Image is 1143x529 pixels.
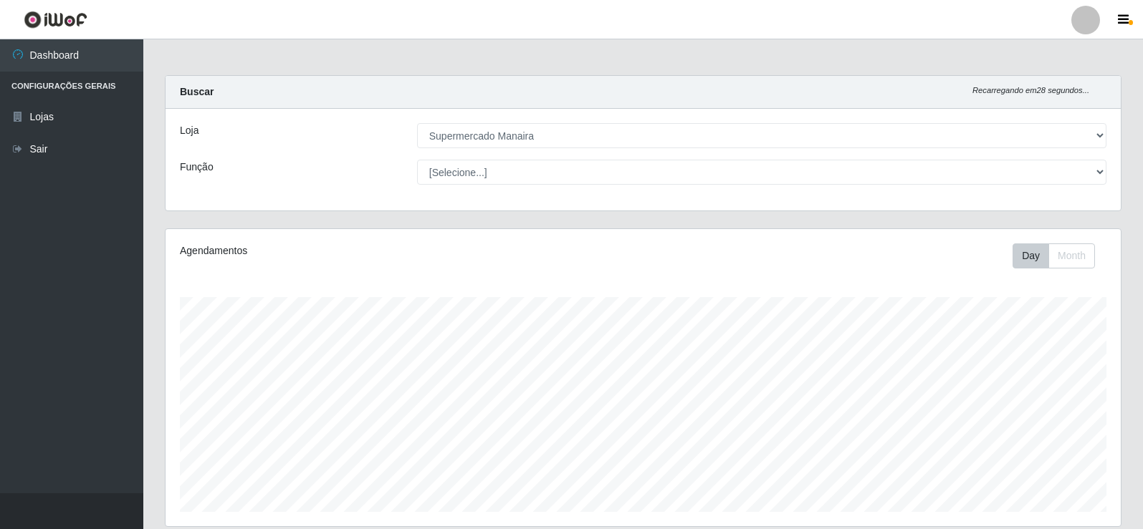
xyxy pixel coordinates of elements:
[24,11,87,29] img: CoreUI Logo
[180,160,214,175] label: Função
[1013,243,1049,268] button: Day
[1013,243,1106,268] div: Toolbar with button groups
[1013,243,1095,268] div: First group
[180,86,214,97] strong: Buscar
[972,86,1089,94] i: Recarregando em 28 segundos...
[180,243,553,258] div: Agendamentos
[1048,243,1095,268] button: Month
[180,123,199,138] label: Loja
